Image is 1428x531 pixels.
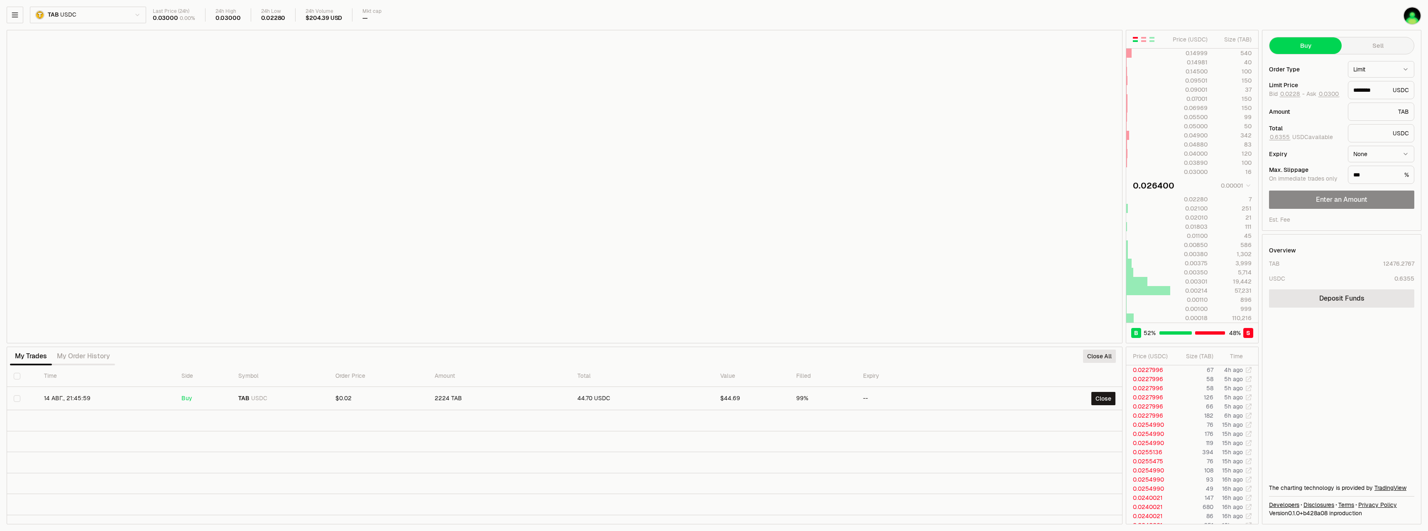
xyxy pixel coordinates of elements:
[1174,384,1214,393] td: 58
[1403,7,1421,25] img: Stake
[1126,466,1174,475] td: 0.0254990
[1306,91,1340,98] span: Ask
[1181,352,1213,360] div: Size ( TAB )
[1215,232,1252,240] div: 45
[1222,485,1243,492] time: 16h ago
[428,365,571,387] th: Amount
[215,8,241,15] div: 24h High
[1171,195,1208,203] div: 0.02280
[1215,122,1252,130] div: 50
[1174,466,1214,475] td: 108
[1222,448,1243,456] time: 15h ago
[60,11,76,19] span: USDC
[1279,91,1301,97] button: 0.0228
[1171,113,1208,121] div: 0.05500
[856,387,985,410] td: --
[1171,277,1208,286] div: 0.00301
[1269,509,1414,517] div: Version 0.1.0 + in production
[1171,204,1208,213] div: 0.02100
[1126,521,1174,530] td: 0.0240021
[1215,195,1252,203] div: 7
[1149,36,1155,43] button: Show Buy Orders Only
[1269,167,1341,173] div: Max. Slippage
[1222,439,1243,447] time: 15h ago
[1126,484,1174,493] td: 0.0254990
[1215,213,1252,222] div: 21
[1224,403,1243,410] time: 5h ago
[261,8,286,15] div: 24h Low
[251,395,267,402] span: USDC
[1126,438,1174,448] td: 0.0254990
[1174,493,1214,502] td: 147
[1269,91,1305,98] span: Bid -
[1091,392,1115,405] button: Close
[1174,475,1214,484] td: 93
[1269,175,1341,183] div: On immediate trades only
[1215,314,1252,322] div: 110,216
[1171,58,1208,66] div: 0.14981
[1348,166,1414,184] div: %
[1215,268,1252,277] div: 5,714
[1215,104,1252,112] div: 150
[1171,286,1208,295] div: 0.00214
[1126,393,1174,402] td: 0.0227996
[1171,296,1208,304] div: 0.00110
[1269,151,1341,157] div: Expiry
[720,395,783,402] div: $44.69
[1348,146,1414,162] button: None
[1171,159,1208,167] div: 0.03890
[577,395,707,402] div: 44.70 USDC
[1171,149,1208,158] div: 0.04000
[1215,204,1252,213] div: 251
[1269,66,1341,72] div: Order Type
[1126,511,1174,521] td: 0.0240021
[1348,124,1414,142] div: USDC
[1269,125,1341,131] div: Total
[1269,109,1341,115] div: Amount
[1171,305,1208,313] div: 0.00100
[1269,133,1333,141] span: USDC available
[1224,366,1243,374] time: 4h ago
[10,348,52,365] button: My Trades
[1132,36,1139,43] button: Show Buy and Sell Orders
[215,15,241,22] div: 0.03000
[790,365,856,387] th: Filled
[1126,365,1174,374] td: 0.0227996
[1083,350,1116,363] button: Close All
[1215,223,1252,231] div: 111
[1215,250,1252,258] div: 1,302
[1140,36,1147,43] button: Show Sell Orders Only
[856,365,985,387] th: Expiry
[1126,411,1174,420] td: 0.0227996
[1174,457,1214,466] td: 76
[1224,384,1243,392] time: 5h ago
[714,365,790,387] th: Value
[1215,49,1252,57] div: 540
[1218,181,1252,191] button: 0.00001
[1215,35,1252,44] div: Size ( TAB )
[1171,314,1208,322] div: 0.00018
[1171,76,1208,85] div: 0.09501
[1174,393,1214,402] td: 126
[1222,494,1243,502] time: 16h ago
[1126,448,1174,457] td: 0.0255136
[1215,159,1252,167] div: 100
[1126,429,1174,438] td: 0.0254990
[306,8,342,15] div: 24h Volume
[335,394,352,402] span: $0.02
[1222,512,1243,520] time: 16h ago
[1133,352,1174,360] div: Price ( USDC )
[1222,421,1243,428] time: 15h ago
[1222,476,1243,483] time: 16h ago
[1222,503,1243,511] time: 16h ago
[1269,501,1299,509] a: Developers
[1171,268,1208,277] div: 0.00350
[44,394,90,402] time: 14 авг., 21:45:59
[1222,521,1243,529] time: 16h ago
[14,373,20,379] button: Select all
[1224,412,1243,419] time: 6h ago
[1171,213,1208,222] div: 0.02010
[1171,250,1208,258] div: 0.00380
[1348,103,1414,121] div: TAB
[1171,223,1208,231] div: 0.01803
